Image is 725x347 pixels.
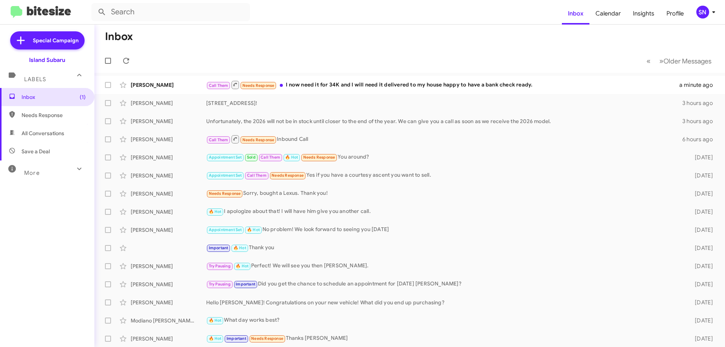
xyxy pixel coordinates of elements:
[589,3,627,25] a: Calendar
[131,299,206,306] div: [PERSON_NAME]
[209,245,228,250] span: Important
[206,244,683,252] div: Thank you
[209,155,242,160] span: Appointment Set
[682,99,719,107] div: 3 hours ago
[247,227,260,232] span: 🔥 Hot
[206,299,683,306] div: Hello [PERSON_NAME]! Congratulations on your new vehicle! What did you end up purchasing?
[303,155,335,160] span: Needs Response
[683,172,719,179] div: [DATE]
[24,170,40,176] span: More
[80,93,86,101] span: (1)
[655,53,716,69] button: Next
[696,6,709,19] div: SN
[679,81,719,89] div: a minute ago
[209,83,228,88] span: Call Them
[642,53,716,69] nav: Page navigation example
[683,262,719,270] div: [DATE]
[251,336,283,341] span: Needs Response
[627,3,660,25] a: Insights
[683,317,719,324] div: [DATE]
[209,191,241,196] span: Needs Response
[24,76,46,83] span: Labels
[131,172,206,179] div: [PERSON_NAME]
[209,227,242,232] span: Appointment Set
[242,83,275,88] span: Needs Response
[271,173,304,178] span: Needs Response
[206,99,682,107] div: [STREET_ADDRESS]!
[683,190,719,197] div: [DATE]
[227,336,246,341] span: Important
[660,3,690,25] a: Profile
[105,31,133,43] h1: Inbox
[663,57,711,65] span: Older Messages
[285,155,298,160] span: 🔥 Hot
[642,53,655,69] button: Previous
[646,56,651,66] span: «
[91,3,250,21] input: Search
[131,81,206,89] div: [PERSON_NAME]
[22,93,86,101] span: Inbox
[562,3,589,25] a: Inbox
[683,281,719,288] div: [DATE]
[209,318,222,323] span: 🔥 Hot
[131,136,206,143] div: [PERSON_NAME]
[682,117,719,125] div: 3 hours ago
[206,80,679,89] div: I now need it for 34K and I will need it delivered to my house happy to have a bank check ready.
[683,335,719,342] div: [DATE]
[233,245,246,250] span: 🔥 Hot
[261,155,280,160] span: Call Them
[131,117,206,125] div: [PERSON_NAME]
[131,190,206,197] div: [PERSON_NAME]
[131,317,206,324] div: Modiano [PERSON_NAME]
[206,134,682,144] div: Inbound Call
[236,282,255,287] span: Important
[22,130,64,137] span: All Conversations
[206,262,683,270] div: Perfect! We will see you then [PERSON_NAME].
[22,148,50,155] span: Save a Deal
[242,137,275,142] span: Needs Response
[209,209,222,214] span: 🔥 Hot
[131,154,206,161] div: [PERSON_NAME]
[690,6,717,19] button: SN
[682,136,719,143] div: 6 hours ago
[209,264,231,268] span: Try Pausing
[683,226,719,234] div: [DATE]
[131,226,206,234] div: [PERSON_NAME]
[22,111,86,119] span: Needs Response
[683,154,719,161] div: [DATE]
[10,31,85,49] a: Special Campaign
[206,334,683,343] div: Thanks [PERSON_NAME]
[209,173,242,178] span: Appointment Set
[683,244,719,252] div: [DATE]
[683,208,719,216] div: [DATE]
[206,316,683,325] div: What day works best?
[131,208,206,216] div: [PERSON_NAME]
[131,281,206,288] div: [PERSON_NAME]
[209,336,222,341] span: 🔥 Hot
[659,56,663,66] span: »
[209,137,228,142] span: Call Them
[131,99,206,107] div: [PERSON_NAME]
[247,173,267,178] span: Call Them
[206,171,683,180] div: Yes if you have a courtesy ascent you want to sell.
[206,189,683,198] div: Sorry, bought a Lexus. Thank you!
[206,225,683,234] div: No problem! We look forward to seeing you [DATE]
[131,262,206,270] div: [PERSON_NAME]
[206,207,683,216] div: I apologize about that! I will have him give you another call.
[683,299,719,306] div: [DATE]
[209,282,231,287] span: Try Pausing
[131,335,206,342] div: [PERSON_NAME]
[206,153,683,162] div: You around?
[29,56,65,64] div: Island Subaru
[33,37,79,44] span: Special Campaign
[206,117,682,125] div: Unfortunately, the 2026 will not be in stock until closer to the end of the year. We can give you...
[236,264,248,268] span: 🔥 Hot
[247,155,256,160] span: Sold
[206,280,683,288] div: Did you get the chance to schedule an appointment for [DATE] [PERSON_NAME]?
